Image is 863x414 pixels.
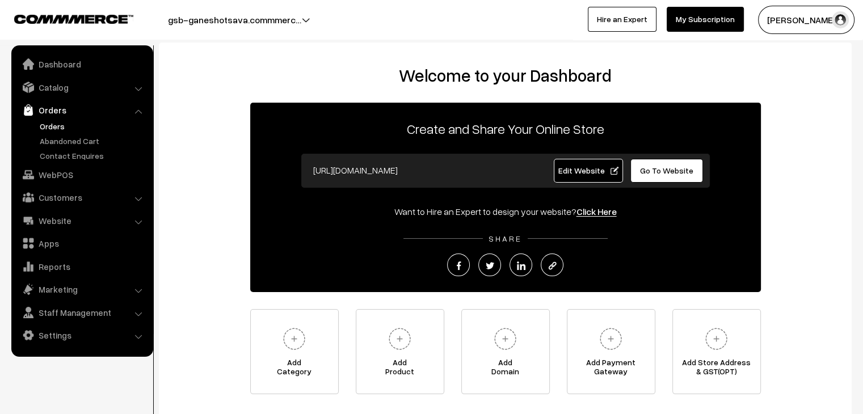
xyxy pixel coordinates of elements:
span: Add Domain [462,358,549,381]
img: plus.svg [279,323,310,354]
span: Go To Website [640,166,693,175]
span: Add Category [251,358,338,381]
a: My Subscription [667,7,744,32]
img: plus.svg [701,323,732,354]
h2: Welcome to your Dashboard [170,65,840,86]
a: Marketing [14,279,149,299]
a: Edit Website [554,159,623,183]
a: COMMMERCE [14,11,113,25]
img: user [832,11,849,28]
span: Add Product [356,358,444,381]
a: Catalog [14,77,149,98]
a: WebPOS [14,164,149,185]
a: Go To Website [630,159,704,183]
button: [PERSON_NAME] [758,6,854,34]
div: Want to Hire an Expert to design your website? [250,205,761,218]
a: Staff Management [14,302,149,323]
a: Customers [14,187,149,208]
a: Orders [37,120,149,132]
img: plus.svg [384,323,415,354]
span: Add Store Address & GST(OPT) [673,358,760,381]
a: Reports [14,256,149,277]
img: COMMMERCE [14,15,133,23]
a: Settings [14,325,149,345]
a: Website [14,210,149,231]
img: plus.svg [595,323,626,354]
a: Contact Enquires [37,150,149,162]
a: Click Here [576,206,617,217]
a: AddCategory [250,309,339,394]
a: Add PaymentGateway [567,309,655,394]
p: Create and Share Your Online Store [250,119,761,139]
a: Abandoned Cart [37,135,149,147]
span: Edit Website [558,166,618,175]
a: Dashboard [14,54,149,74]
a: Apps [14,233,149,254]
a: Hire an Expert [588,7,656,32]
img: plus.svg [490,323,521,354]
span: Add Payment Gateway [567,358,655,381]
a: Orders [14,100,149,120]
a: AddProduct [356,309,444,394]
button: gsb-ganeshotsava.commmerc… [128,6,341,34]
span: SHARE [483,234,528,243]
a: AddDomain [461,309,550,394]
a: Add Store Address& GST(OPT) [672,309,761,394]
